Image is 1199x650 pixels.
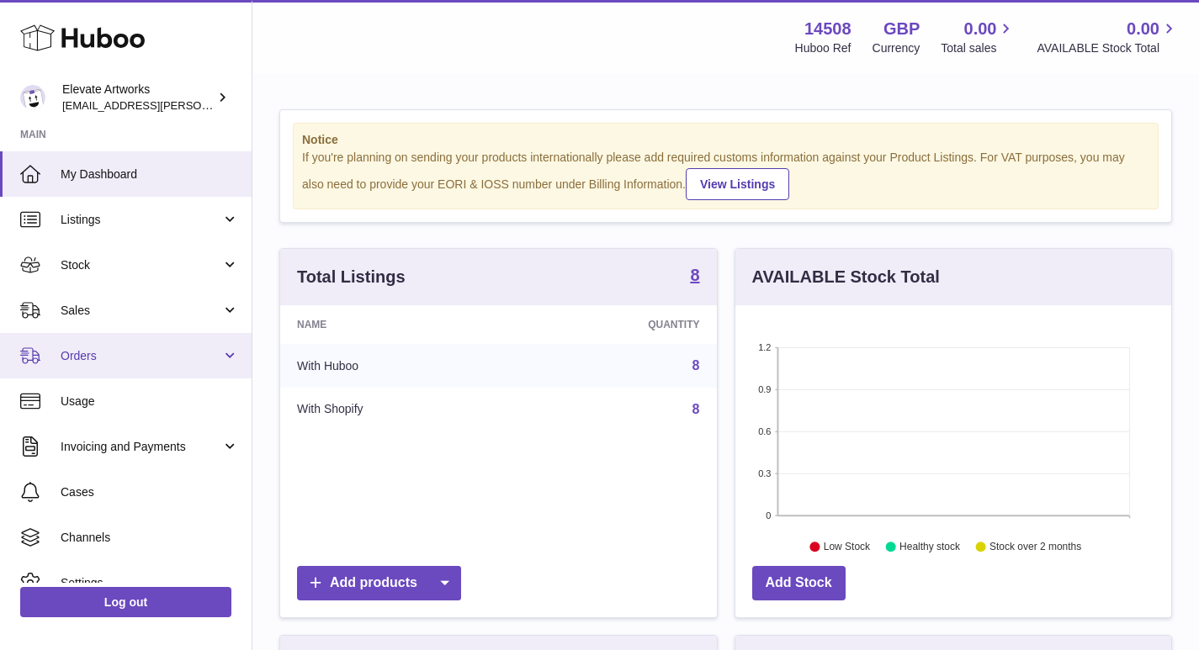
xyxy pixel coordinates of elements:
[61,348,221,364] span: Orders
[516,305,717,344] th: Quantity
[62,98,337,112] span: [EMAIL_ADDRESS][PERSON_NAME][DOMAIN_NAME]
[883,18,920,40] strong: GBP
[61,303,221,319] span: Sales
[964,18,997,40] span: 0.00
[690,267,699,283] strong: 8
[61,212,221,228] span: Listings
[758,468,771,478] text: 0.3
[823,541,870,552] text: Low Stock
[20,85,45,110] img: conor.barry@elevateartworks.com
[899,541,961,552] text: Healthy stock
[758,342,771,352] text: 1.2
[692,402,700,416] a: 8
[62,82,214,114] div: Elevate Artworks
[61,530,239,546] span: Channels
[1037,40,1179,56] span: AVAILABLE Stock Total
[686,168,789,200] a: View Listings
[61,439,221,455] span: Invoicing and Payments
[804,18,852,40] strong: 14508
[690,267,699,287] a: 8
[1127,18,1159,40] span: 0.00
[941,18,1016,56] a: 0.00 Total sales
[692,358,700,373] a: 8
[61,575,239,591] span: Settings
[752,266,940,288] h3: AVAILABLE Stock Total
[795,40,852,56] div: Huboo Ref
[989,541,1081,552] text: Stock over 2 months
[752,566,846,600] a: Add Stock
[302,150,1149,200] div: If you're planning on sending your products internationally please add required customs informati...
[20,587,231,617] a: Log out
[1037,18,1179,56] a: 0.00 AVAILABLE Stock Total
[302,132,1149,148] strong: Notice
[758,426,771,436] text: 0.6
[758,384,771,394] text: 0.9
[61,484,239,500] span: Cases
[280,305,516,344] th: Name
[297,566,461,600] a: Add products
[280,388,516,431] td: With Shopify
[61,257,221,273] span: Stock
[873,40,920,56] div: Currency
[280,344,516,388] td: With Huboo
[941,40,1016,56] span: Total sales
[766,510,771,521] text: 0
[61,394,239,410] span: Usage
[61,166,239,182] span: My Dashboard
[297,266,406,288] h3: Total Listings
